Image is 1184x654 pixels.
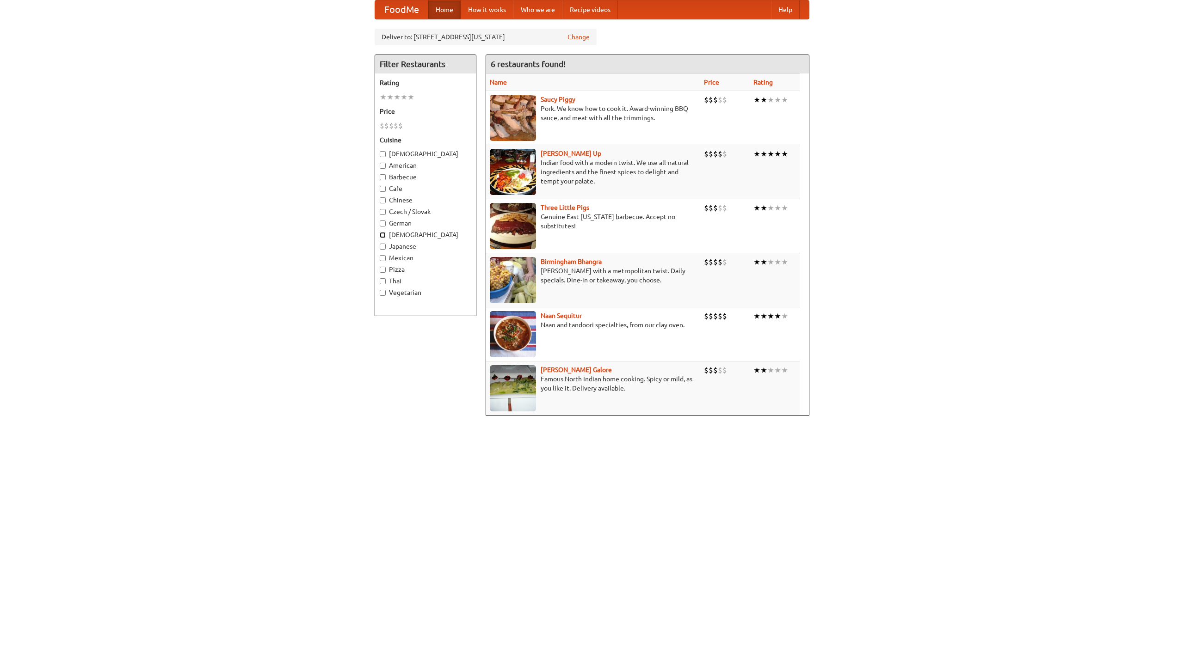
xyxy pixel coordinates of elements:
[490,212,697,231] p: Genuine East [US_STATE] barbecue. Accept no substitutes!
[490,158,697,186] p: Indian food with a modern twist. We use all-natural ingredients and the finest spices to delight ...
[541,312,582,319] b: Naan Sequitur
[375,55,476,73] h4: Filter Restaurants
[375,0,428,19] a: FoodMe
[541,150,601,157] a: [PERSON_NAME] Up
[771,0,800,19] a: Help
[713,365,718,375] li: $
[490,95,536,141] img: saucy.jpg
[753,79,773,86] a: Rating
[753,149,760,159] li: ★
[380,186,386,192] input: Cafe
[781,149,788,159] li: ★
[380,161,471,170] label: American
[407,92,414,102] li: ★
[541,258,602,265] a: Birmingham Bhangra
[490,266,697,285] p: [PERSON_NAME] with a metropolitan twist. Daily specials. Dine-in or takeaway, you choose.
[722,203,727,213] li: $
[774,257,781,267] li: ★
[380,278,386,284] input: Thai
[380,290,386,296] input: Vegetarian
[704,365,709,375] li: $
[380,276,471,286] label: Thai
[713,149,718,159] li: $
[380,220,386,226] input: German
[704,203,709,213] li: $
[753,203,760,213] li: ★
[380,196,471,205] label: Chinese
[774,149,781,159] li: ★
[713,203,718,213] li: $
[718,257,722,267] li: $
[774,95,781,105] li: ★
[774,311,781,321] li: ★
[490,311,536,357] img: naansequitur.jpg
[767,149,774,159] li: ★
[713,95,718,105] li: $
[767,257,774,267] li: ★
[380,172,471,182] label: Barbecue
[767,311,774,321] li: ★
[380,184,471,193] label: Cafe
[380,163,386,169] input: American
[781,257,788,267] li: ★
[380,197,386,203] input: Chinese
[760,203,767,213] li: ★
[562,0,618,19] a: Recipe videos
[767,365,774,375] li: ★
[490,79,507,86] a: Name
[753,311,760,321] li: ★
[380,219,471,228] label: German
[380,253,471,263] label: Mexican
[718,365,722,375] li: $
[490,203,536,249] img: littlepigs.jpg
[704,149,709,159] li: $
[781,365,788,375] li: ★
[375,29,597,45] div: Deliver to: [STREET_ADDRESS][US_STATE]
[380,267,386,273] input: Pizza
[380,288,471,297] label: Vegetarian
[760,149,767,159] li: ★
[709,311,713,321] li: $
[760,311,767,321] li: ★
[380,232,386,238] input: [DEMOGRAPHIC_DATA]
[541,366,612,373] a: [PERSON_NAME] Galore
[490,365,536,411] img: currygalore.jpg
[461,0,513,19] a: How it works
[394,92,401,102] li: ★
[380,92,387,102] li: ★
[718,95,722,105] li: $
[709,95,713,105] li: $
[513,0,562,19] a: Who we are
[713,311,718,321] li: $
[704,95,709,105] li: $
[380,265,471,274] label: Pizza
[767,95,774,105] li: ★
[753,365,760,375] li: ★
[380,255,386,261] input: Mexican
[709,149,713,159] li: $
[380,244,386,250] input: Japanese
[401,92,407,102] li: ★
[380,135,471,145] h5: Cuisine
[753,95,760,105] li: ★
[490,320,697,330] p: Naan and tandoori specialties, from our clay oven.
[380,121,384,131] li: $
[760,95,767,105] li: ★
[490,257,536,303] img: bhangra.jpg
[380,207,471,216] label: Czech / Slovak
[541,204,589,211] a: Three Little Pigs
[722,365,727,375] li: $
[718,149,722,159] li: $
[567,32,590,42] a: Change
[718,203,722,213] li: $
[781,95,788,105] li: ★
[774,203,781,213] li: ★
[380,107,471,116] h5: Price
[398,121,403,131] li: $
[384,121,389,131] li: $
[704,257,709,267] li: $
